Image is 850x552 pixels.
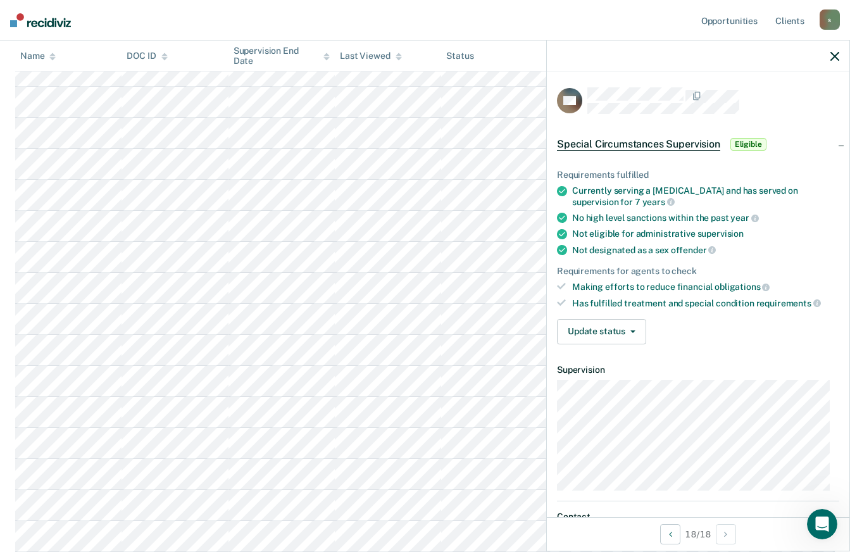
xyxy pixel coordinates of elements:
[557,138,720,151] span: Special Circumstances Supervision
[572,185,839,207] div: Currently serving a [MEDICAL_DATA] and has served on supervision for 7
[715,282,770,292] span: obligations
[671,245,716,255] span: offender
[234,45,330,66] div: Supervision End Date
[547,124,849,165] div: Special Circumstances SupervisionEligible
[557,266,839,277] div: Requirements for agents to check
[572,212,839,223] div: No high level sanctions within the past
[572,281,839,292] div: Making efforts to reduce financial
[557,319,646,344] button: Update status
[572,244,839,256] div: Not designated as a sex
[547,517,849,551] div: 18 / 18
[807,509,837,539] iframe: Intercom live chat
[730,138,766,151] span: Eligible
[557,511,839,522] dt: Contact
[756,298,821,308] span: requirements
[730,213,758,223] span: year
[572,298,839,309] div: Has fulfilled treatment and special condition
[10,13,71,27] img: Recidiviz
[557,170,839,180] div: Requirements fulfilled
[557,365,839,375] dt: Supervision
[572,229,839,239] div: Not eligible for administrative
[642,197,675,207] span: years
[716,524,736,544] button: Next Opportunity
[446,51,473,61] div: Status
[820,9,840,30] div: s
[340,51,401,61] div: Last Viewed
[697,229,744,239] span: supervision
[660,524,680,544] button: Previous Opportunity
[20,51,56,61] div: Name
[127,51,167,61] div: DOC ID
